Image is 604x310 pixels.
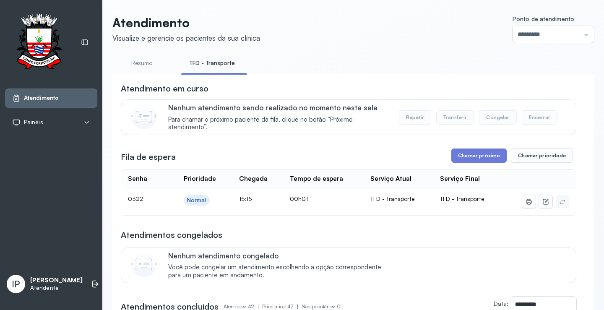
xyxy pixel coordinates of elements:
[131,252,156,277] img: Imagem de CalloutCard
[239,175,268,183] div: Chegada
[24,119,43,126] span: Painéis
[24,94,59,102] span: Atendimento
[436,110,474,125] button: Transferir
[370,175,411,183] div: Serviço Atual
[479,110,516,125] button: Congelar
[258,303,259,310] span: |
[9,13,69,72] img: Logotipo do estabelecimento
[112,15,260,30] p: Atendimento
[511,148,573,163] button: Chamar prioridade
[187,197,206,204] div: Normal
[451,148,507,163] button: Chamar próximo
[290,195,308,202] span: 00h01
[440,195,484,202] span: TFD - Transporte
[184,175,216,183] div: Prioridade
[494,300,508,307] label: Data:
[30,284,83,292] p: Atendente
[168,251,390,260] p: Nenhum atendimento congelado
[297,303,298,310] span: |
[239,195,252,202] span: 15:15
[121,83,208,94] h3: Atendimento em curso
[522,110,557,125] button: Encerrar
[168,263,390,279] span: Você pode congelar um atendimento escolhendo a opção correspondente para um paciente em andamento.
[112,34,260,42] div: Visualize e gerencie os pacientes da sua clínica
[168,116,390,132] span: Para chamar o próximo paciente da fila, clique no botão “Próximo atendimento”.
[121,229,222,241] h3: Atendimentos congelados
[112,56,171,70] a: Resumo
[290,175,343,183] div: Tempo de espera
[370,195,427,203] div: TFD - Transporte
[399,110,431,125] button: Repetir
[128,175,147,183] div: Senha
[168,103,390,112] p: Nenhum atendimento sendo realizado no momento nesta sala
[131,104,156,129] img: Imagem de CalloutCard
[30,276,83,284] p: [PERSON_NAME]
[128,195,143,202] span: 0322
[181,56,244,70] a: TFD - Transporte
[12,94,90,102] a: Atendimento
[440,175,480,183] div: Serviço Final
[121,151,176,163] h3: Fila de espera
[513,15,574,22] span: Ponto de atendimento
